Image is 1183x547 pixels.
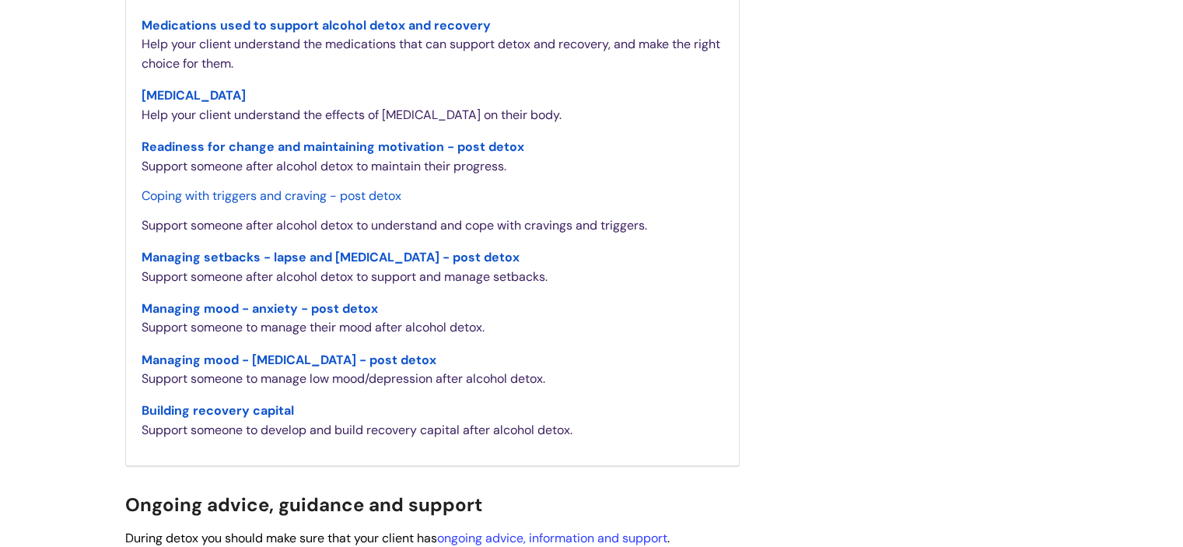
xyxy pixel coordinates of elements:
[437,530,667,546] a: ongoing advice, information and support
[142,397,294,420] a: Building recovery capital
[142,12,491,35] a: Medications used to support alcohol detox and recovery
[142,300,378,317] span: Managing mood - anxiety - post detox
[125,493,482,517] span: Ongoing advice, guidance and support
[142,188,401,204] span: Coping with triggers and craving - post detox
[125,530,670,546] span: During detox you should make sure that your client has .
[142,107,562,123] span: Help your client understand the effects of [MEDICAL_DATA] on their body.
[142,36,720,72] span: Help your client understand the medications that can support detox and recovery, and make the rig...
[142,17,491,33] span: Medications used to support alcohol detox and recovery
[142,217,647,233] span: Support someone after alcohol detox to understand and cope with cravings and triggers.
[142,186,401,205] a: Coping with triggers and craving - post detox
[142,158,506,174] span: Support someone after alcohol detox to maintain their progress.
[142,422,572,438] span: Support someone to develop and build recovery capital after alcohol detox.
[142,82,246,105] a: [MEDICAL_DATA]
[142,268,548,285] span: Support someone after alcohol detox to support and manage setbacks.
[142,402,294,419] span: Building recovery capital
[142,244,520,267] a: Managing setbacks - lapse and [MEDICAL_DATA] - post detox
[142,295,378,318] a: Managing mood - anxiety - post detox
[142,352,436,368] span: Managing mood - [MEDICAL_DATA] - post detox
[142,87,246,103] span: [MEDICAL_DATA]
[142,346,436,370] a: Managing mood - [MEDICAL_DATA] - post detox
[142,370,545,387] span: Support someone to manage low mood/depression after alcohol detox.
[142,139,524,155] span: Readiness for change and maintaining motivation - post detox
[142,249,520,265] span: Managing setbacks - lapse and [MEDICAL_DATA] - post detox
[142,319,485,335] span: Support someone to manage their mood after alcohol detox.
[142,133,524,156] a: Readiness for change and maintaining motivation - post detox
